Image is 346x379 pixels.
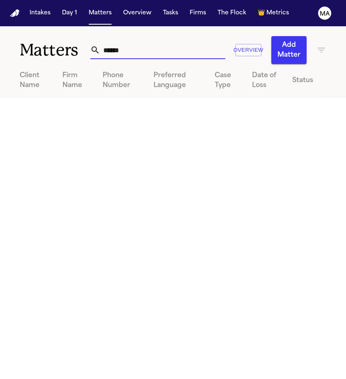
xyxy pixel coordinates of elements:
[154,71,202,90] div: Preferred Language
[85,6,115,21] button: Matters
[215,71,239,90] div: Case Type
[10,9,20,17] a: Home
[26,6,54,21] button: Intakes
[254,6,292,21] button: crownMetrics
[252,71,279,90] div: Date of Loss
[120,6,155,21] button: Overview
[10,9,20,17] img: Finch Logo
[271,36,307,64] button: Add Matter
[62,71,90,90] div: Firm Name
[20,40,90,60] h1: Matters
[59,6,80,21] button: Day 1
[103,71,140,90] div: Phone Number
[186,6,209,21] button: Firms
[214,6,250,21] button: The Flock
[20,71,49,90] div: Client Name
[235,44,261,57] button: Overview
[160,6,181,21] button: Tasks
[292,76,313,85] div: Status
